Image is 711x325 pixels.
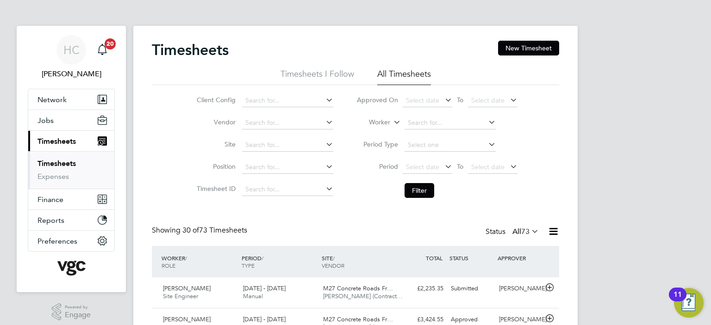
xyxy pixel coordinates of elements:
div: WORKER [159,250,239,274]
span: 73 [521,227,530,236]
span: / [185,254,187,262]
span: Network [37,95,67,104]
span: HC [63,44,80,56]
button: Preferences [28,231,114,251]
span: 30 of [182,226,199,235]
span: TOTAL [426,254,443,262]
span: Site Engineer [163,292,198,300]
span: / [333,254,335,262]
span: M27 Concrete Roads Fr… [323,315,393,323]
span: Heena Chatrath [28,68,115,80]
button: Jobs [28,110,114,130]
span: Select date [471,163,505,171]
input: Search for... [242,139,333,152]
span: Select date [406,96,439,104]
label: Position [194,162,236,171]
span: [DATE] - [DATE] [243,284,286,292]
span: VENDOR [322,262,344,269]
h2: Timesheets [152,41,229,59]
input: Search for... [242,117,333,129]
input: Search for... [242,183,333,196]
span: Finance [37,195,63,204]
label: Client Config [194,96,236,104]
div: Status [486,226,541,239]
img: vgcgroup-logo-retina.png [57,261,86,276]
span: Engage [65,311,91,319]
label: All [512,227,539,236]
a: HC[PERSON_NAME] [28,35,115,80]
span: Jobs [37,116,54,125]
div: APPROVER [495,250,543,266]
span: [PERSON_NAME] [163,284,211,292]
label: Vendor [194,118,236,126]
span: [PERSON_NAME] [163,315,211,323]
a: 20 [93,35,112,65]
div: £2,235.35 [399,281,447,296]
div: 11 [674,294,682,307]
button: Network [28,89,114,110]
div: STATUS [447,250,495,266]
div: PERIOD [239,250,319,274]
label: Worker [349,118,390,127]
span: 73 Timesheets [182,226,247,235]
span: To [454,94,466,106]
input: Select one [405,139,496,152]
button: Open Resource Center, 11 new notifications [674,288,704,318]
label: Period Type [356,140,398,148]
span: [DATE] - [DATE] [243,315,286,323]
input: Search for... [242,161,333,174]
label: Timesheet ID [194,184,236,193]
input: Search for... [405,117,496,129]
span: Preferences [37,237,77,245]
div: Showing [152,226,249,235]
a: Timesheets [37,159,76,168]
a: Expenses [37,172,69,181]
li: Timesheets I Follow [281,68,354,85]
span: TYPE [242,262,255,269]
button: Finance [28,189,114,209]
span: Timesheets [37,137,76,146]
button: New Timesheet [498,41,559,55]
span: Select date [471,96,505,104]
span: Reports [37,216,64,225]
li: All Timesheets [377,68,431,85]
span: Powered by [65,303,91,311]
span: Select date [406,163,439,171]
button: Filter [405,183,434,198]
span: 20 [105,38,116,49]
a: Go to home page [28,261,115,276]
input: Search for... [242,94,333,107]
a: Powered byEngage [52,303,91,321]
span: / [262,254,263,262]
div: Submitted [447,281,495,296]
div: Timesheets [28,151,114,189]
span: M27 Concrete Roads Fr… [323,284,393,292]
nav: Main navigation [17,26,126,292]
span: To [454,160,466,172]
label: Site [194,140,236,148]
div: [PERSON_NAME] [495,281,543,296]
div: SITE [319,250,399,274]
span: [PERSON_NAME] (Contract… [323,292,403,300]
label: Period [356,162,398,171]
span: Manual [243,292,263,300]
button: Timesheets [28,131,114,151]
button: Reports [28,210,114,230]
span: ROLE [162,262,175,269]
label: Approved On [356,96,398,104]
